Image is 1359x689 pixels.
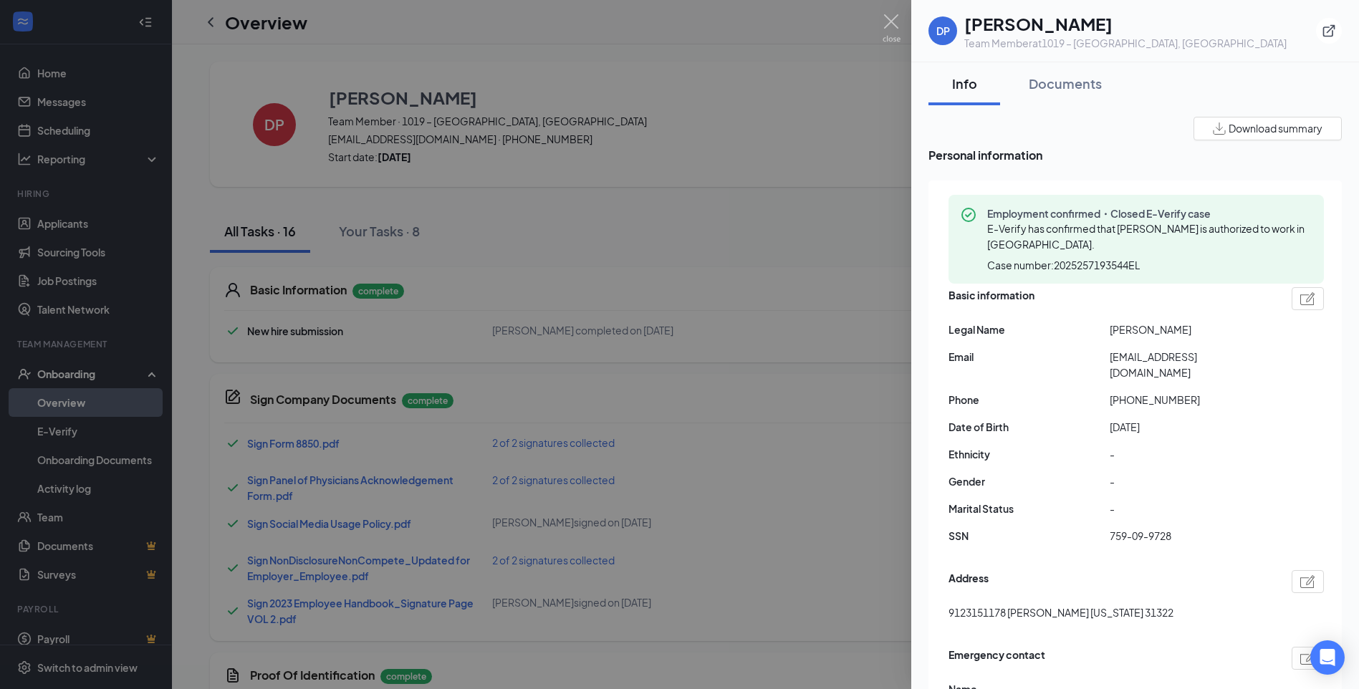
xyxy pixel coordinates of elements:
[1110,392,1271,408] span: [PHONE_NUMBER]
[949,501,1110,516] span: Marital Status
[1110,473,1271,489] span: -
[1229,121,1322,136] span: Download summary
[1029,74,1102,92] div: Documents
[987,258,1140,272] span: Case number: 2025257193544EL
[936,24,950,38] div: DP
[949,570,989,593] span: Address
[964,11,1287,36] h1: [PERSON_NAME]
[1110,501,1271,516] span: -
[1110,446,1271,462] span: -
[949,419,1110,435] span: Date of Birth
[949,528,1110,544] span: SSN
[1110,349,1271,380] span: [EMAIL_ADDRESS][DOMAIN_NAME]
[1110,419,1271,435] span: [DATE]
[949,473,1110,489] span: Gender
[928,146,1342,164] span: Personal information
[949,604,1173,620] span: 9123151178 [PERSON_NAME] [US_STATE] 31322
[987,206,1312,221] span: Employment confirmed・Closed E-Verify case
[1322,24,1336,38] svg: ExternalLink
[949,287,1034,310] span: Basic information
[949,322,1110,337] span: Legal Name
[1194,117,1342,140] button: Download summary
[964,36,1287,50] div: Team Member at 1019 – [GEOGRAPHIC_DATA], [GEOGRAPHIC_DATA]
[1110,322,1271,337] span: [PERSON_NAME]
[987,222,1305,251] span: E-Verify has confirmed that [PERSON_NAME] is authorized to work in [GEOGRAPHIC_DATA].
[960,206,977,223] svg: CheckmarkCircle
[949,349,1110,365] span: Email
[1316,18,1342,44] button: ExternalLink
[1110,528,1271,544] span: 759-09-9728
[949,446,1110,462] span: Ethnicity
[943,74,986,92] div: Info
[949,392,1110,408] span: Phone
[949,647,1045,670] span: Emergency contact
[1310,640,1345,675] div: Open Intercom Messenger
